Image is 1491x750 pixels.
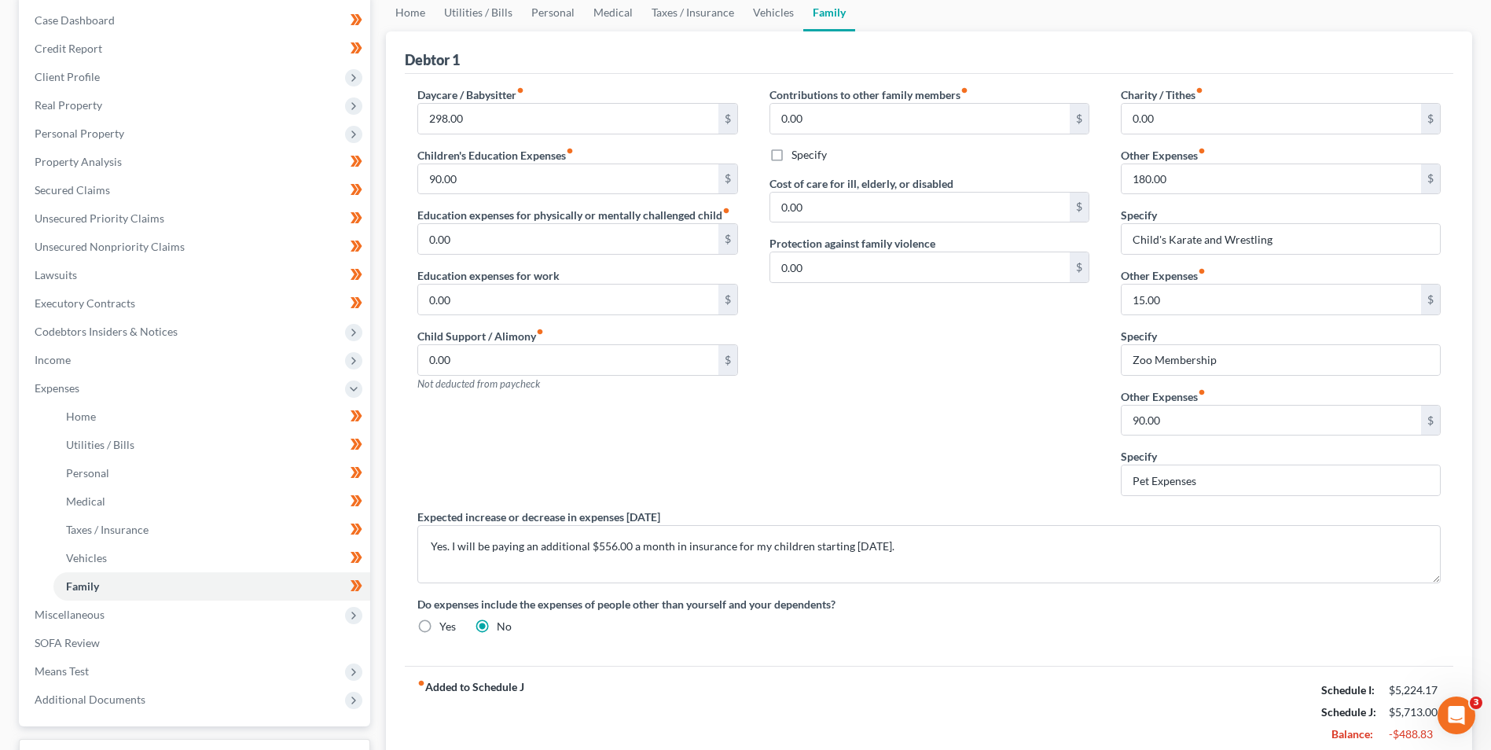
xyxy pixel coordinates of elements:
[53,403,370,431] a: Home
[35,268,77,281] span: Lawsuits
[22,629,370,657] a: SOFA Review
[22,176,370,204] a: Secured Claims
[35,211,164,225] span: Unsecured Priority Claims
[53,487,370,516] a: Medical
[1122,285,1421,314] input: --
[35,183,110,197] span: Secured Claims
[439,619,456,634] label: Yes
[770,252,1070,282] input: --
[1121,267,1206,284] label: Other Expenses
[1121,388,1206,405] label: Other Expenses
[417,679,425,687] i: fiber_manual_record
[35,70,100,83] span: Client Profile
[418,285,718,314] input: --
[1121,207,1157,223] label: Specify
[417,328,544,344] label: Child Support / Alimony
[1321,705,1376,719] strong: Schedule J:
[53,544,370,572] a: Vehicles
[1421,104,1440,134] div: $
[1389,726,1441,742] div: -$488.83
[497,619,512,634] label: No
[22,35,370,63] a: Credit Report
[1122,164,1421,194] input: --
[1195,86,1203,94] i: fiber_manual_record
[1070,104,1089,134] div: $
[53,459,370,487] a: Personal
[35,42,102,55] span: Credit Report
[418,164,718,194] input: --
[1331,727,1373,741] strong: Balance:
[417,207,730,223] label: Education expenses for physically or mentally challenged child
[769,86,968,103] label: Contributions to other family members
[1121,448,1157,465] label: Specify
[66,579,99,593] span: Family
[770,193,1070,222] input: --
[1122,224,1440,254] input: Specify...
[22,261,370,289] a: Lawsuits
[417,377,540,390] span: Not deducted from paycheck
[35,98,102,112] span: Real Property
[418,224,718,254] input: --
[1389,682,1441,698] div: $5,224.17
[722,207,730,215] i: fiber_manual_record
[35,155,122,168] span: Property Analysis
[1122,406,1421,436] input: --
[1122,465,1440,495] input: Specify...
[35,693,145,706] span: Additional Documents
[1198,388,1206,396] i: fiber_manual_record
[35,296,135,310] span: Executory Contracts
[1421,164,1440,194] div: $
[405,50,460,69] div: Debtor 1
[417,509,660,525] label: Expected increase or decrease in expenses [DATE]
[418,104,718,134] input: --
[22,6,370,35] a: Case Dashboard
[1070,252,1089,282] div: $
[769,235,935,252] label: Protection against family violence
[1122,345,1440,375] input: Specify...
[417,596,1441,612] label: Do expenses include the expenses of people other than yourself and your dependents?
[66,410,96,423] span: Home
[1070,193,1089,222] div: $
[35,636,100,649] span: SOFA Review
[35,13,115,27] span: Case Dashboard
[770,104,1070,134] input: --
[417,679,524,745] strong: Added to Schedule J
[22,233,370,261] a: Unsecured Nonpriority Claims
[1121,86,1203,103] label: Charity / Tithes
[53,431,370,459] a: Utilities / Bills
[1122,104,1421,134] input: --
[22,289,370,318] a: Executory Contracts
[718,104,737,134] div: $
[1198,147,1206,155] i: fiber_manual_record
[53,572,370,601] a: Family
[35,127,124,140] span: Personal Property
[53,516,370,544] a: Taxes / Insurance
[718,164,737,194] div: $
[35,381,79,395] span: Expenses
[66,438,134,451] span: Utilities / Bills
[516,86,524,94] i: fiber_manual_record
[1121,147,1206,164] label: Other Expenses
[22,204,370,233] a: Unsecured Priority Claims
[1421,285,1440,314] div: $
[769,175,953,192] label: Cost of care for ill, elderly, or disabled
[417,86,524,103] label: Daycare / Babysitter
[35,608,105,621] span: Miscellaneous
[1438,697,1475,734] iframe: Intercom live chat
[1389,704,1441,720] div: $5,713.00
[417,267,560,284] label: Education expenses for work
[417,147,574,164] label: Children's Education Expenses
[418,345,718,375] input: --
[718,285,737,314] div: $
[66,466,109,480] span: Personal
[536,328,544,336] i: fiber_manual_record
[1470,697,1482,709] span: 3
[35,664,89,678] span: Means Test
[960,86,968,94] i: fiber_manual_record
[1421,406,1440,436] div: $
[718,224,737,254] div: $
[35,240,185,253] span: Unsecured Nonpriority Claims
[66,523,149,536] span: Taxes / Insurance
[1321,683,1375,697] strong: Schedule I:
[35,353,71,366] span: Income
